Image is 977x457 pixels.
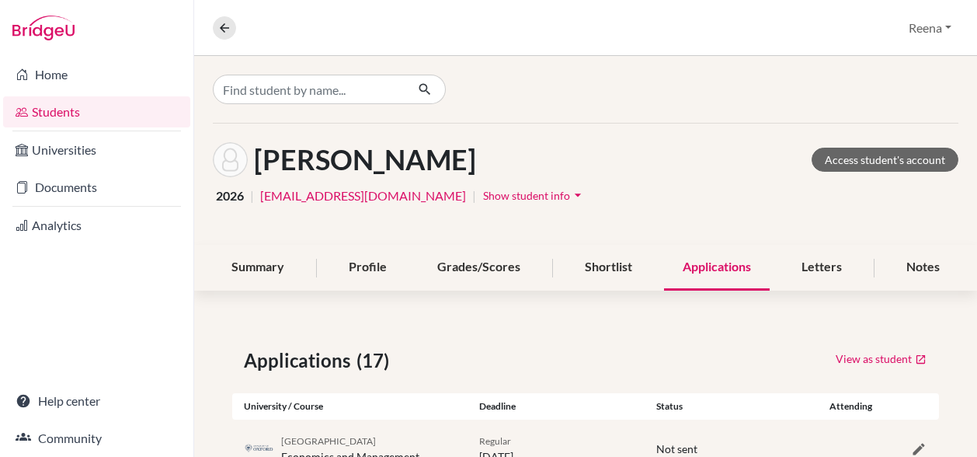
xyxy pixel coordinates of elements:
[232,399,468,413] div: University / Course
[835,347,927,371] a: View as student
[566,245,651,291] div: Shortlist
[216,187,244,205] span: 2026
[254,143,476,176] h1: [PERSON_NAME]
[821,399,880,413] div: Attending
[3,134,190,166] a: Universities
[812,148,958,172] a: Access student's account
[281,435,376,447] span: [GEOGRAPHIC_DATA]
[260,187,466,205] a: [EMAIL_ADDRESS][DOMAIN_NAME]
[888,245,958,291] div: Notes
[483,189,570,202] span: Show student info
[468,399,645,413] div: Deadline
[570,187,586,203] i: arrow_drop_down
[213,142,248,177] img: Aarush Anand's avatar
[244,443,275,455] img: gb_o33_zjrfqzea.png
[656,442,697,455] span: Not sent
[3,172,190,203] a: Documents
[479,435,511,447] span: Regular
[3,423,190,454] a: Community
[330,245,405,291] div: Profile
[902,13,958,43] button: Reena
[783,245,861,291] div: Letters
[645,399,822,413] div: Status
[3,210,190,241] a: Analytics
[3,385,190,417] a: Help center
[12,16,75,40] img: Bridge-U
[664,245,770,291] div: Applications
[244,347,356,375] span: Applications
[3,59,190,90] a: Home
[356,347,395,375] span: (17)
[213,75,405,104] input: Find student by name...
[250,187,254,205] span: |
[482,183,586,208] button: Show student infoarrow_drop_down
[419,245,539,291] div: Grades/Scores
[213,245,303,291] div: Summary
[472,187,476,205] span: |
[3,96,190,127] a: Students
